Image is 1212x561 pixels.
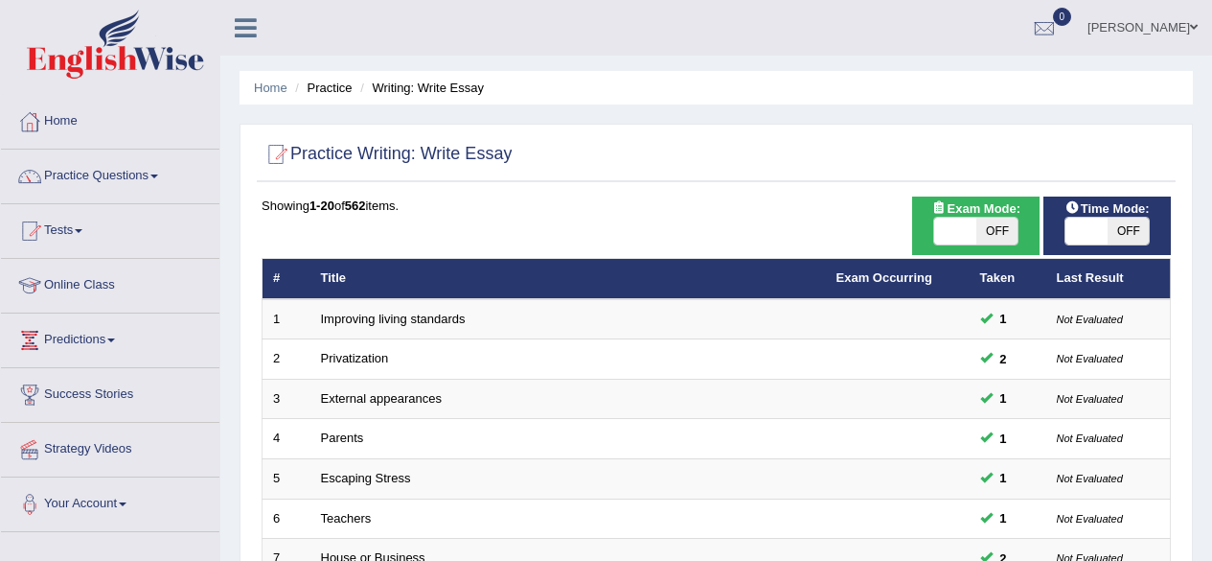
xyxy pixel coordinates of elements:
b: 562 [345,199,366,213]
small: Not Evaluated [1057,314,1123,325]
a: Online Class [1,259,219,307]
th: Taken [970,259,1046,299]
small: Not Evaluated [1057,393,1123,405]
a: Home [254,81,287,95]
a: Home [1,95,219,143]
small: Not Evaluated [1057,432,1123,444]
span: You can still take this question [993,309,1015,329]
td: 6 [263,499,310,539]
a: Teachers [321,511,372,526]
small: Not Evaluated [1057,513,1123,525]
td: 1 [263,299,310,339]
span: 0 [1053,8,1072,26]
span: Exam Mode: [925,199,1028,219]
a: Escaping Stress [321,471,411,485]
a: Success Stories [1,368,219,416]
a: Tests [1,204,219,252]
a: External appearances [321,391,442,406]
a: Practice Questions [1,150,219,198]
li: Practice [290,79,352,97]
span: You can still take this question [993,508,1015,528]
a: Exam Occurring [836,270,932,285]
div: Showing of items. [262,197,1171,215]
th: Last Result [1046,259,1171,299]
a: Strategy Videos [1,423,219,471]
small: Not Evaluated [1057,353,1123,364]
span: You can still take this question [993,388,1015,409]
small: Not Evaluated [1057,473,1123,484]
span: Time Mode: [1058,199,1157,219]
td: 5 [263,459,310,500]
a: Your Account [1,478,219,526]
td: 3 [263,379,310,419]
th: Title [310,259,826,299]
a: Predictions [1,314,219,362]
a: Privatization [321,351,389,365]
th: # [263,259,310,299]
a: Improving living standards [321,312,466,326]
span: OFF [976,218,1018,245]
span: You can still take this question [993,429,1015,449]
a: Parents [321,431,364,445]
h2: Practice Writing: Write Essay [262,140,512,169]
span: You can still take this question [993,468,1015,488]
td: 2 [263,339,310,380]
span: OFF [1108,218,1150,245]
div: Show exams occurring in exams [912,197,1040,255]
td: 4 [263,419,310,459]
span: You can still take this question [993,349,1015,369]
b: 1-20 [309,199,334,213]
li: Writing: Write Essay [355,79,484,97]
